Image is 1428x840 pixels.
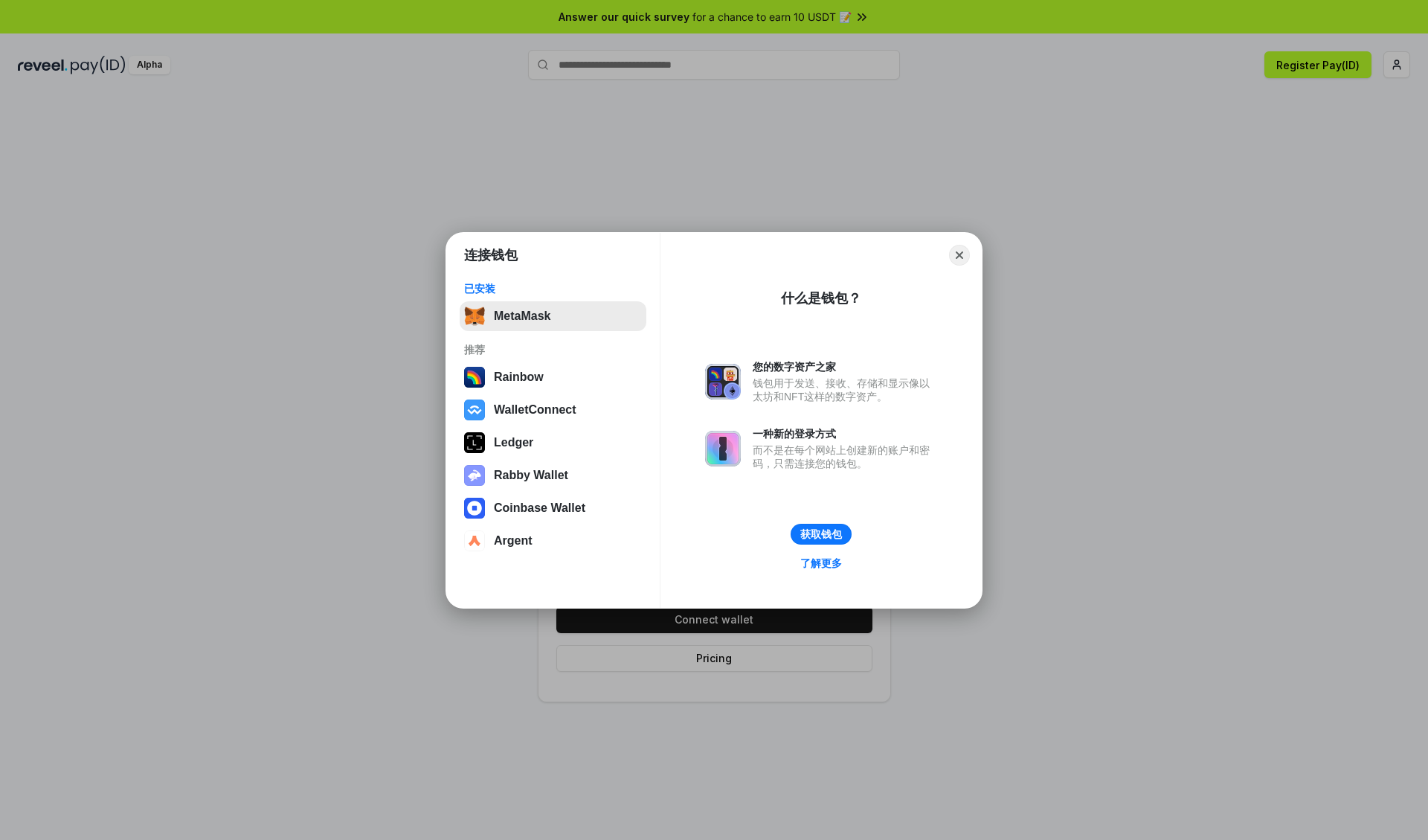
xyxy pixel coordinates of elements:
[460,395,646,425] button: WalletConnect
[464,306,485,327] img: svg+xml,%3Csvg%20fill%3D%22none%22%20height%3D%2233%22%20viewBox%3D%220%200%2035%2033%22%20width%...
[460,428,646,458] button: Ledger
[464,432,485,453] img: svg+xml,%3Csvg%20xmlns%3D%22http%3A%2F%2Fwww.w3.org%2F2000%2Fsvg%22%20width%3D%2228%22%20height%3...
[791,524,852,545] button: 获取钱包
[460,301,646,331] button: MetaMask
[464,343,642,356] div: 推荐
[464,246,518,264] h1: 连接钱包
[781,289,861,307] div: 什么是钱包？
[800,528,842,541] div: 获取钱包
[464,465,485,486] img: svg+xml,%3Csvg%20xmlns%3D%22http%3A%2F%2Fwww.w3.org%2F2000%2Fsvg%22%20fill%3D%22none%22%20viewBox...
[494,501,585,515] div: Coinbase Wallet
[753,376,937,403] div: 钱包用于发送、接收、存储和显示像以太坊和NFT这样的数字资产。
[464,530,485,551] img: svg+xml,%3Csvg%20width%3D%2228%22%20height%3D%2228%22%20viewBox%3D%220%200%2028%2028%22%20fill%3D...
[494,371,544,384] div: Rainbow
[464,400,485,420] img: svg+xml,%3Csvg%20width%3D%2228%22%20height%3D%2228%22%20viewBox%3D%220%200%2028%2028%22%20fill%3D...
[494,403,576,417] div: WalletConnect
[464,282,642,295] div: 已安装
[464,498,485,519] img: svg+xml,%3Csvg%20width%3D%2228%22%20height%3D%2228%22%20viewBox%3D%220%200%2028%2028%22%20fill%3D...
[460,461,646,490] button: Rabby Wallet
[460,362,646,392] button: Rainbow
[494,310,550,323] div: MetaMask
[705,364,741,400] img: svg+xml,%3Csvg%20xmlns%3D%22http%3A%2F%2Fwww.w3.org%2F2000%2Fsvg%22%20fill%3D%22none%22%20viewBox...
[460,493,646,523] button: Coinbase Wallet
[753,443,937,470] div: 而不是在每个网站上创建新的账户和密码，只需连接您的钱包。
[800,557,842,570] div: 了解更多
[949,245,970,266] button: Close
[705,431,741,467] img: svg+xml,%3Csvg%20xmlns%3D%22http%3A%2F%2Fwww.w3.org%2F2000%2Fsvg%22%20fill%3D%22none%22%20viewBox...
[791,554,851,573] a: 了解更多
[753,360,937,373] div: 您的数字资产之家
[753,427,937,440] div: 一种新的登录方式
[494,436,533,449] div: Ledger
[494,469,568,482] div: Rabby Wallet
[494,534,533,548] div: Argent
[464,367,485,388] img: svg+xml,%3Csvg%20width%3D%22120%22%20height%3D%22120%22%20viewBox%3D%220%200%20120%20120%22%20fil...
[460,526,646,556] button: Argent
